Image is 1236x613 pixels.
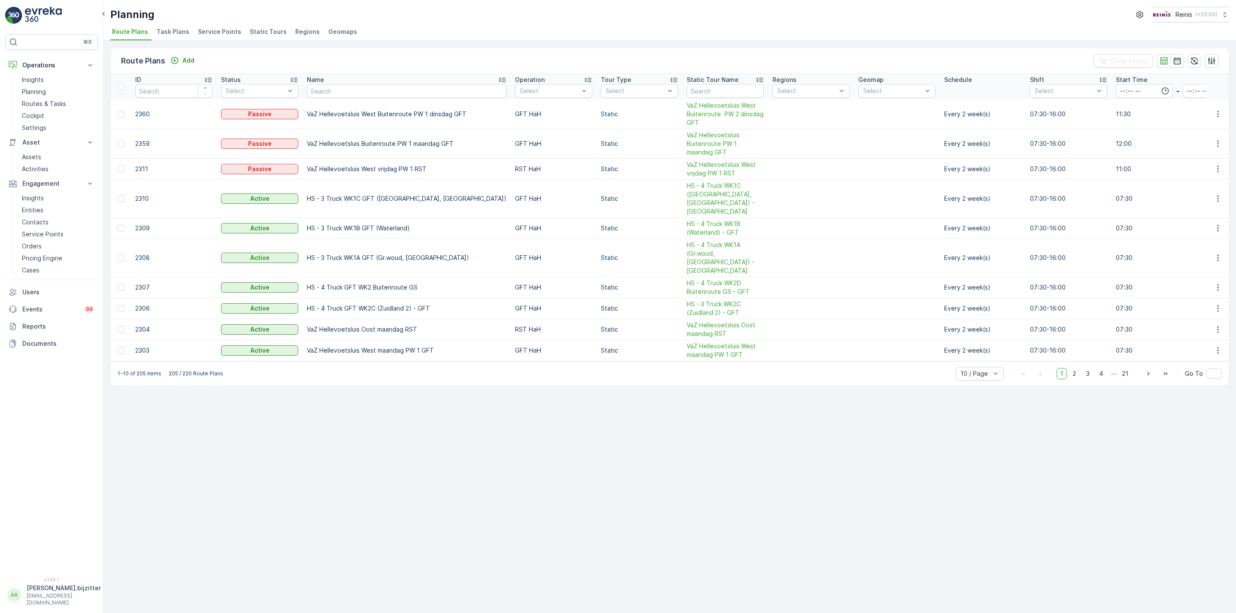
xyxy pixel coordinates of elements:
[135,75,141,84] p: ID
[944,139,1021,148] p: Every 2 week(s)
[1030,139,1107,148] p: 07:30-16:00
[515,165,592,173] p: RST HaH
[1030,110,1107,118] p: 07:30-16:00
[1116,75,1148,84] p: Start Time
[687,101,764,127] a: VaZ Hellevoetsluis West Buitenroute PW 2 dinsdag GFT
[1082,368,1094,379] span: 3
[18,216,98,228] a: Contacts
[5,57,98,74] button: Operations
[601,346,678,355] p: Static
[169,370,223,377] p: 205 / 220 Route Plans
[307,325,506,334] p: VaZ Hellevoetsluis Oost maandag RST
[83,39,92,45] p: ⌘B
[1030,254,1107,262] p: 07:30-16:00
[307,254,506,262] p: HS - 3 Truck WK1A GFT (Gr.woud, [GEOGRAPHIC_DATA])
[601,304,678,313] p: Static
[307,139,506,148] p: VaZ Hellevoetsluis Buitenroute PW 1 maandag GFT
[22,194,44,202] p: Insights
[22,230,64,239] p: Service Points
[687,220,764,237] span: HS - 4 Truck WK1B (Waterland) - GFT
[515,346,592,355] p: GFT HaH
[944,254,1021,262] p: Every 2 week(s)
[601,139,678,148] p: Static
[22,266,39,275] p: Cases
[110,8,154,21] p: Planning
[307,84,506,98] input: Search
[1069,368,1080,379] span: 2
[601,283,678,292] p: Static
[18,240,98,252] a: Orders
[221,223,298,233] button: Active
[687,321,764,338] a: VaZ Hellevoetsluis Oost maandag RST
[135,224,212,233] p: 2309
[1152,7,1229,22] button: Reinis(+02:00)
[157,27,189,36] span: Task Plans
[22,153,41,161] p: Assets
[22,254,62,263] p: Pricing Engine
[1030,304,1107,313] p: 07:30-16:00
[22,322,94,331] p: Reports
[118,166,124,172] div: Toggle Row Selected
[25,7,62,24] img: logo_light-DOdMpM7g.png
[1030,283,1107,292] p: 07:30-16:00
[687,131,764,157] a: VaZ Hellevoetsluis Buitenroute PW 1 maandag GFT
[858,75,884,84] p: Geomap
[1030,224,1107,233] p: 07:30-16:00
[601,110,678,118] p: Static
[5,301,98,318] a: Events99
[601,254,678,262] p: Static
[86,306,93,313] p: 99
[135,346,212,355] p: 2303
[307,75,324,84] p: Name
[22,61,81,69] p: Operations
[863,87,922,95] p: Select
[22,75,44,84] p: Insights
[135,139,212,148] p: 2359
[135,110,212,118] p: 2360
[221,345,298,356] button: Active
[135,304,212,313] p: 2306
[515,254,592,262] p: GFT HaH
[18,86,98,98] a: Planning
[118,326,124,333] div: Toggle Row Selected
[687,181,764,216] a: HS - 4 Truck WK1C (Maaswijk West, Waterland) - GFT
[307,194,506,203] p: HS - 3 Truck WK1C GFT ([GEOGRAPHIC_DATA], [GEOGRAPHIC_DATA])
[250,283,270,292] p: Active
[135,283,212,292] p: 2307
[22,124,46,132] p: Settings
[777,87,836,95] p: Select
[944,325,1021,334] p: Every 2 week(s)
[22,288,94,296] p: Users
[5,335,98,352] a: Documents
[1175,10,1192,19] p: Reinis
[601,194,678,203] p: Static
[118,370,161,377] p: 1-10 of 205 items
[601,75,631,84] p: Tour Type
[515,75,545,84] p: Operation
[1057,368,1067,379] span: 1
[687,241,764,275] span: HS - 4 Truck WK1A (Gr.woud, [GEOGRAPHIC_DATA]) - [GEOGRAPHIC_DATA]
[5,577,98,582] span: v 1.50.1
[515,110,592,118] p: GFT HaH
[248,165,272,173] p: Passive
[687,342,764,359] a: VaZ Hellevoetsluis West maandag PW 1 GFT
[944,165,1021,173] p: Every 2 week(s)
[22,218,48,226] p: Contacts
[1030,194,1107,203] p: 07:30-16:00
[687,84,764,98] input: Search
[687,279,764,296] a: HS - 4 Truck WK2D Buitenroute GS - GFT
[22,100,66,108] p: Routes & Tasks
[221,282,298,293] button: Active
[18,163,98,175] a: Activities
[118,140,124,147] div: Toggle Row Selected
[18,151,98,163] a: Assets
[307,224,506,233] p: HS - 3 Truck WK1B GFT (Waterland)
[221,303,298,314] button: Active
[22,206,43,214] p: Entities
[944,75,972,84] p: Schedule
[112,27,148,36] span: Route Plans
[27,592,101,606] p: [EMAIL_ADDRESS][DOMAIN_NAME]
[135,254,212,262] p: 2308
[687,300,764,317] span: HS - 3 Truck WK2C (Zuidland 2) - GFT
